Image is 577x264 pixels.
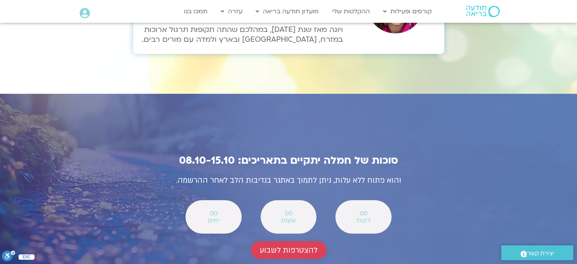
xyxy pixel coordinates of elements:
span: להצטרפות לשבוע [260,246,318,255]
a: ההקלטות שלי [328,4,374,19]
a: תמכו בנו [180,4,211,19]
span: שעות [270,217,307,224]
p: והוא פתוח ללא עלות, ניתן לתמוך באתגר בנדיבות הלב לאחר ההרשמה. [122,174,456,187]
span: 00 [345,210,381,217]
h2: סוכות של חמלה יתקיים בתאריכים: 08.10-15.10 [122,155,456,166]
a: קורסים ופעילות [379,4,436,19]
a: עזרה [217,4,246,19]
span: ימים [195,217,231,224]
a: מועדון תודעה בריאה [252,4,322,19]
span: 00 [195,210,231,217]
span: יצירת קשר [527,248,554,259]
a: יצירת קשר [501,245,573,260]
a: להצטרפות לשבוע [251,241,327,259]
span: דקות [345,217,381,224]
img: תודעה בריאה [466,6,500,17]
span: 00 [270,210,307,217]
